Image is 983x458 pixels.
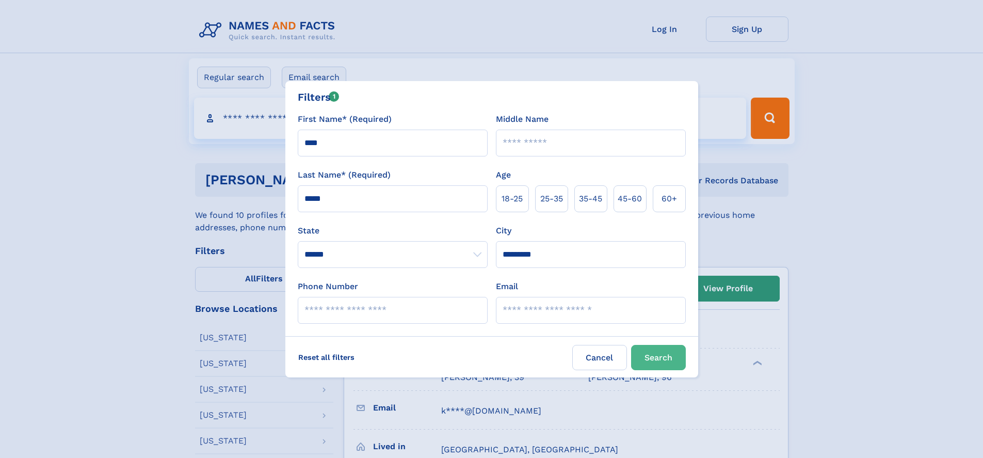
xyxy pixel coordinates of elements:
[496,113,549,125] label: Middle Name
[298,225,488,237] label: State
[618,193,642,205] span: 45‑60
[502,193,523,205] span: 18‑25
[496,280,518,293] label: Email
[496,225,511,237] label: City
[298,169,391,181] label: Last Name* (Required)
[496,169,511,181] label: Age
[298,113,392,125] label: First Name* (Required)
[662,193,677,205] span: 60+
[579,193,602,205] span: 35‑45
[292,345,361,370] label: Reset all filters
[540,193,563,205] span: 25‑35
[631,345,686,370] button: Search
[298,280,358,293] label: Phone Number
[298,89,340,105] div: Filters
[572,345,627,370] label: Cancel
